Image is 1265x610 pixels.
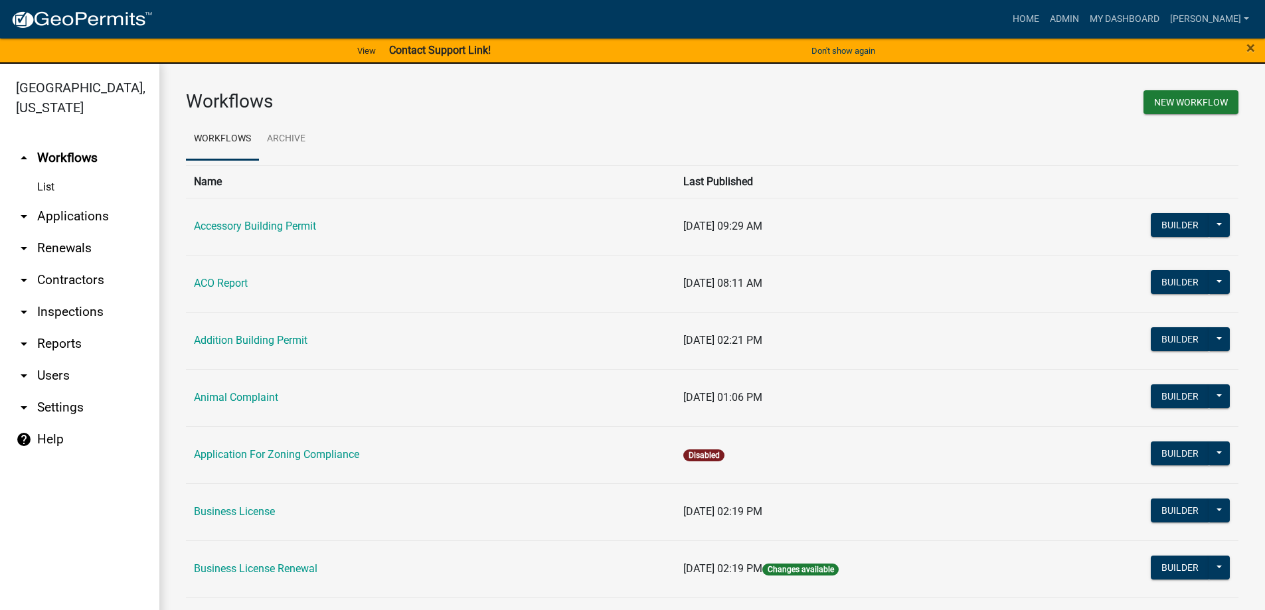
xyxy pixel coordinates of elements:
[186,118,259,161] a: Workflows
[683,334,762,346] span: [DATE] 02:21 PM
[683,391,762,404] span: [DATE] 01:06 PM
[1143,90,1238,114] button: New Workflow
[194,220,316,232] a: Accessory Building Permit
[762,564,838,575] span: Changes available
[1151,498,1209,522] button: Builder
[186,165,675,198] th: Name
[806,40,881,62] button: Don't show again
[194,277,248,289] a: ACO Report
[683,220,762,232] span: [DATE] 09:29 AM
[1246,40,1255,56] button: Close
[683,505,762,518] span: [DATE] 02:19 PM
[1151,213,1209,237] button: Builder
[16,150,32,166] i: arrow_drop_up
[1151,556,1209,579] button: Builder
[259,118,313,161] a: Archive
[16,400,32,416] i: arrow_drop_down
[683,277,762,289] span: [DATE] 08:11 AM
[352,40,381,62] a: View
[16,368,32,384] i: arrow_drop_down
[194,391,278,404] a: Animal Complaint
[16,431,32,447] i: help
[1151,384,1209,408] button: Builder
[16,240,32,256] i: arrow_drop_down
[16,272,32,288] i: arrow_drop_down
[1045,7,1084,32] a: Admin
[194,505,275,518] a: Business License
[683,449,724,461] span: Disabled
[683,562,762,575] span: [DATE] 02:19 PM
[1084,7,1165,32] a: My Dashboard
[1151,441,1209,465] button: Builder
[1165,7,1254,32] a: [PERSON_NAME]
[1151,270,1209,294] button: Builder
[16,208,32,224] i: arrow_drop_down
[1151,327,1209,351] button: Builder
[389,44,491,56] strong: Contact Support Link!
[194,334,307,346] a: Addition Building Permit
[186,90,703,113] h3: Workflows
[16,336,32,352] i: arrow_drop_down
[1246,38,1255,57] span: ×
[675,165,1035,198] th: Last Published
[16,304,32,320] i: arrow_drop_down
[194,562,317,575] a: Business License Renewal
[194,448,359,461] a: Application For Zoning Compliance
[1007,7,1045,32] a: Home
